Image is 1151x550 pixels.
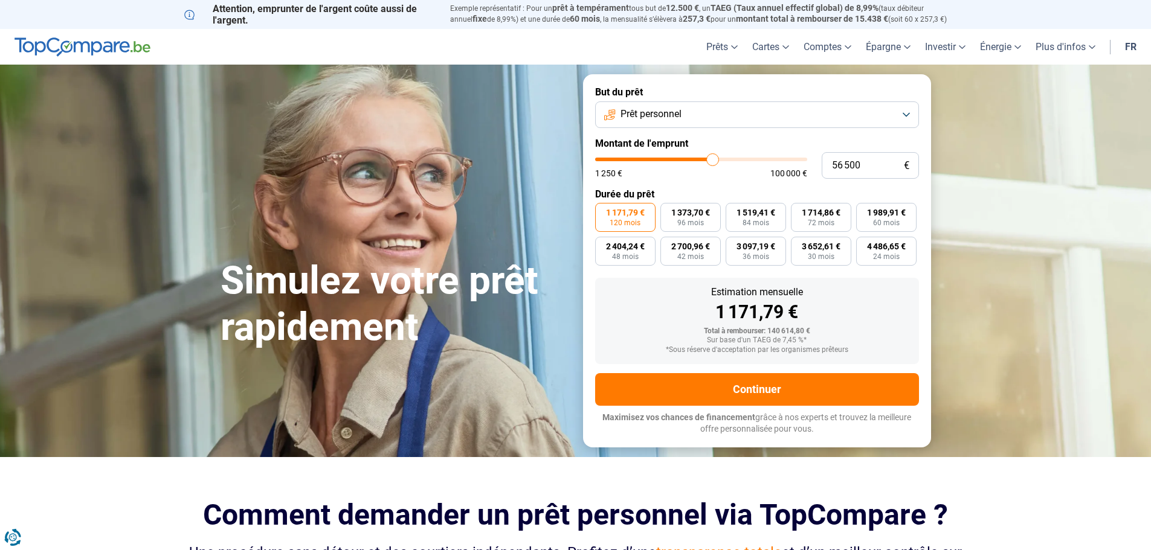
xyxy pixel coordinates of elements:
[621,107,682,121] span: Prêt personnel
[606,208,645,217] span: 1 171,79 €
[595,412,919,435] p: grâce à nos experts et trouvez la meilleure offre personnalisée pour vous.
[570,14,600,24] span: 60 mois
[610,219,640,226] span: 120 mois
[612,253,639,260] span: 48 mois
[867,208,906,217] span: 1 989,91 €
[873,253,900,260] span: 24 mois
[796,29,859,65] a: Comptes
[859,29,918,65] a: Épargne
[743,253,769,260] span: 36 mois
[770,169,807,177] span: 100 000 €
[867,242,906,251] span: 4 486,65 €
[595,188,919,200] label: Durée du prêt
[677,219,704,226] span: 96 mois
[745,29,796,65] a: Cartes
[221,258,569,351] h1: Simulez votre prêt rapidement
[699,29,745,65] a: Prêts
[606,242,645,251] span: 2 404,24 €
[450,3,967,25] p: Exemple représentatif : Pour un tous but de , un (taux débiteur annuel de 8,99%) et une durée de ...
[736,14,888,24] span: montant total à rembourser de 15.438 €
[595,86,919,98] label: But du prêt
[595,138,919,149] label: Montant de l'emprunt
[666,3,699,13] span: 12.500 €
[973,29,1028,65] a: Énergie
[15,37,150,57] img: TopCompare
[595,169,622,177] span: 1 250 €
[605,336,909,345] div: Sur base d'un TAEG de 7,45 %*
[711,3,879,13] span: TAEG (Taux annuel effectif global) de 8,99%
[737,242,775,251] span: 3 097,19 €
[605,303,909,321] div: 1 171,79 €
[671,242,710,251] span: 2 700,96 €
[918,29,973,65] a: Investir
[605,327,909,336] div: Total à rembourser: 140 614,80 €
[677,253,704,260] span: 42 mois
[904,161,909,171] span: €
[1028,29,1103,65] a: Plus d'infos
[184,498,967,531] h2: Comment demander un prêt personnel via TopCompare ?
[873,219,900,226] span: 60 mois
[1118,29,1144,65] a: fr
[605,287,909,297] div: Estimation mensuelle
[552,3,629,13] span: prêt à tempérament
[808,219,834,226] span: 72 mois
[605,346,909,354] div: *Sous réserve d'acceptation par les organismes prêteurs
[743,219,769,226] span: 84 mois
[472,14,487,24] span: fixe
[737,208,775,217] span: 1 519,41 €
[602,412,755,422] span: Maximisez vos chances de financement
[802,208,840,217] span: 1 714,86 €
[184,3,436,26] p: Attention, emprunter de l'argent coûte aussi de l'argent.
[595,101,919,128] button: Prêt personnel
[595,373,919,406] button: Continuer
[802,242,840,251] span: 3 652,61 €
[671,208,710,217] span: 1 373,70 €
[808,253,834,260] span: 30 mois
[683,14,711,24] span: 257,3 €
